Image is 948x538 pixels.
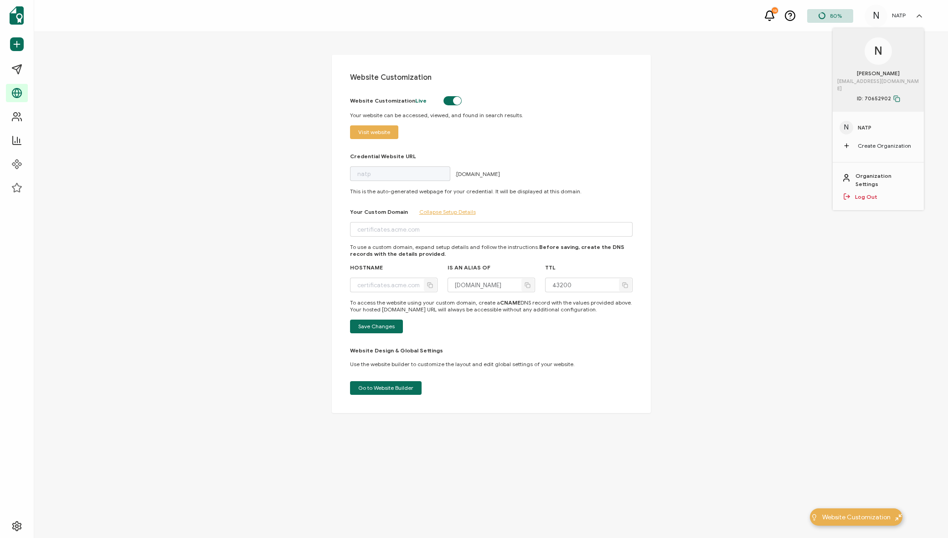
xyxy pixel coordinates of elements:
h2: Credential Website URL [350,153,416,160]
span: Create Organization [858,142,911,150]
h2: Website Customization [350,97,437,104]
button: Save Changes [350,320,403,333]
span: Live [415,97,427,104]
span: N [874,42,882,60]
h2: IS AN ALIAS OF [448,264,490,271]
button: Go to Website Builder [350,381,422,395]
span: 80% [830,12,842,19]
input: acme [350,166,450,181]
span: [PERSON_NAME] [857,69,900,78]
h2: Website Design & Global Settings [350,347,443,354]
h1: Website Customization [350,73,633,82]
a: Collapse Setup Details [419,208,476,215]
img: sertifier-logomark-colored.svg [10,6,24,25]
button: Visit website [350,125,398,139]
p: Use the website builder to customize the layout and edit global settings of your website. [350,361,633,367]
input: xyz.verified.cv [448,278,535,292]
span: N [873,9,880,23]
span: N [844,122,849,133]
input: certificates.acme.com [350,278,438,292]
span: ID: 70652902 [857,94,900,103]
span: Save Changes [358,324,395,329]
span: [EMAIL_ADDRESS][DOMAIN_NAME] [837,78,919,93]
a: Organization Settings [855,172,915,188]
strong: CNAME [500,299,520,306]
span: NATP [858,124,871,132]
p: To use a custom domain, expand setup details and follow the instructions. [350,243,633,257]
h5: NATP [892,12,906,19]
iframe: Chat Widget [902,494,948,538]
h2: HOSTNAME [350,264,383,271]
span: Go to Website Builder [358,385,413,391]
h2: Your Custom Domain [350,208,408,215]
p: This is the auto-generated webpage for your credential. It will be displayed at this domain. [350,188,633,195]
span: Website Customization [822,512,891,522]
span: .[DOMAIN_NAME] [455,171,500,177]
input: certificates.acme.com [350,222,633,237]
a: Log Out [855,193,877,201]
div: 13 [772,7,778,14]
b: Before saving, create the DNS records with the details provided. [350,243,624,257]
div: To access the website using your custom domain, create a DNS record with the values provided abov... [350,299,633,313]
p: Your website can be accessed, viewed, and found in search results. [350,112,633,119]
img: minimize-icon.svg [895,514,902,521]
span: Visit website [358,129,390,135]
h2: TTL [545,264,556,271]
